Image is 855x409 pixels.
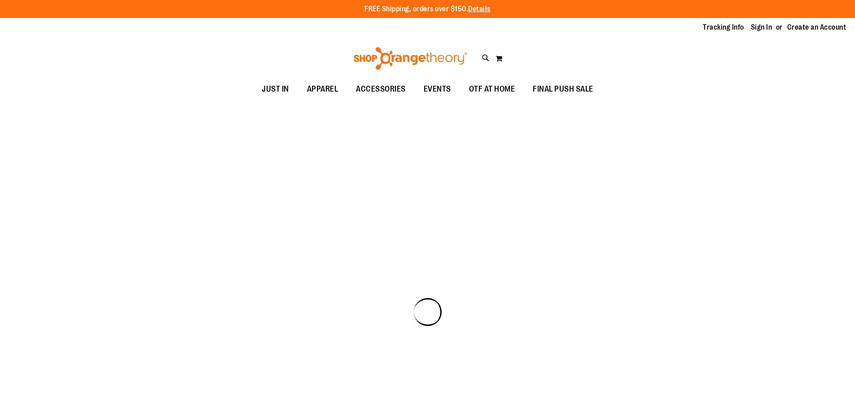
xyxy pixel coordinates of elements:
[352,47,469,70] img: Shop Orangetheory
[298,79,347,100] a: APPAREL
[364,4,491,14] p: FREE Shipping, orders over $150.
[787,22,846,32] a: Create an Account
[468,5,491,13] a: Details
[469,79,515,99] span: OTF AT HOME
[262,79,289,99] span: JUST IN
[751,22,772,32] a: Sign In
[424,79,451,99] span: EVENTS
[253,79,298,100] a: JUST IN
[356,79,406,99] span: ACCESSORIES
[703,22,744,32] a: Tracking Info
[347,79,415,100] a: ACCESSORIES
[460,79,524,100] a: OTF AT HOME
[307,79,338,99] span: APPAREL
[415,79,460,100] a: EVENTS
[533,79,593,99] span: FINAL PUSH SALE
[524,79,602,100] a: FINAL PUSH SALE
